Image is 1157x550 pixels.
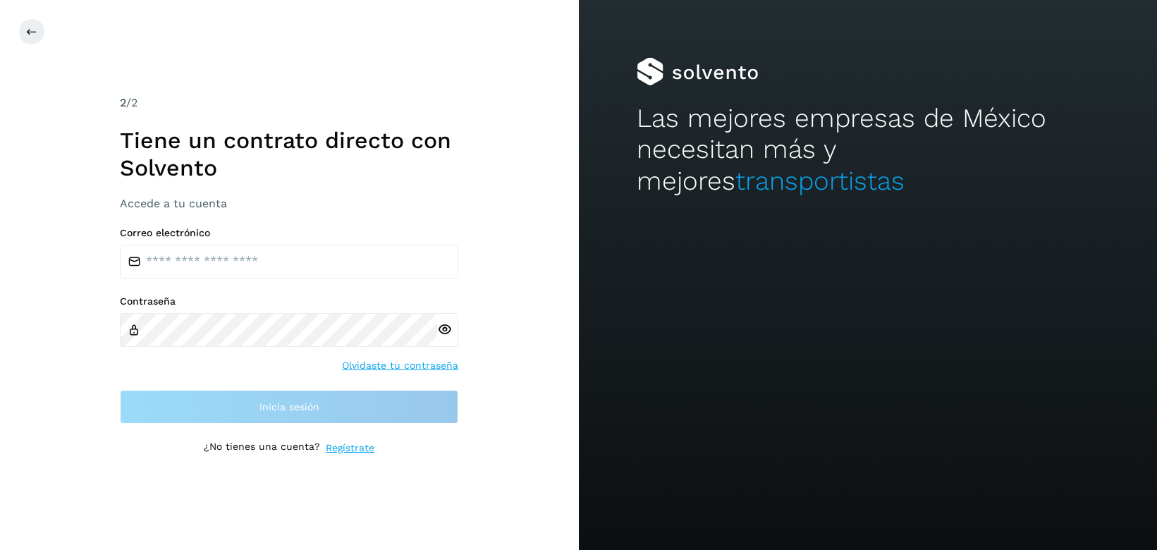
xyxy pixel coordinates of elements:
h2: Las mejores empresas de México necesitan más y mejores [637,103,1099,197]
h3: Accede a tu cuenta [120,197,458,210]
h1: Tiene un contrato directo con Solvento [120,127,458,181]
span: Inicia sesión [259,402,319,412]
label: Correo electrónico [120,227,458,239]
div: /2 [120,94,458,111]
button: Inicia sesión [120,390,458,424]
a: Regístrate [326,441,374,456]
span: 2 [120,96,126,109]
label: Contraseña [120,295,458,307]
span: transportistas [735,166,905,196]
p: ¿No tienes una cuenta? [204,441,320,456]
a: Olvidaste tu contraseña [342,358,458,373]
